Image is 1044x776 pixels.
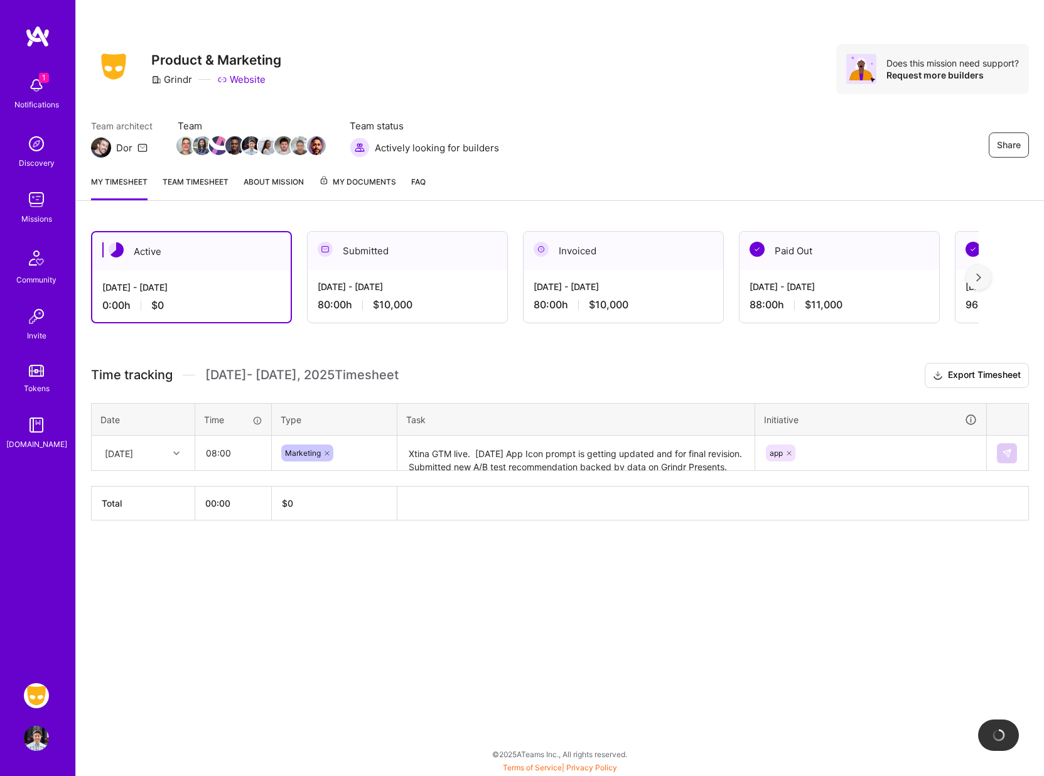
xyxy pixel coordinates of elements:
[137,143,148,153] i: icon Mail
[740,232,939,270] div: Paid Out
[274,136,293,155] img: Team Member Avatar
[319,175,396,200] a: My Documents
[209,136,228,155] img: Team Member Avatar
[373,298,412,311] span: $10,000
[750,280,929,293] div: [DATE] - [DATE]
[6,438,67,451] div: [DOMAIN_NAME]
[24,73,49,98] img: bell
[282,498,293,509] span: $ 0
[292,135,308,156] a: Team Member Avatar
[109,242,124,257] img: Active
[39,73,49,83] span: 1
[308,232,507,270] div: Submitted
[91,367,173,383] span: Time tracking
[566,763,617,772] a: Privacy Policy
[318,298,497,311] div: 80:00 h
[319,175,396,189] span: My Documents
[217,73,266,86] a: Website
[91,137,111,158] img: Team Architect
[24,187,49,212] img: teamwork
[14,98,59,111] div: Notifications
[886,57,1019,69] div: Does this mission need support?
[25,25,50,48] img: logo
[24,131,49,156] img: discovery
[750,242,765,257] img: Paid Out
[805,298,842,311] span: $11,000
[91,119,153,132] span: Team architect
[258,136,277,155] img: Team Member Avatar
[105,446,133,460] div: [DATE]
[750,298,929,311] div: 88:00 h
[318,242,333,257] img: Submitted
[933,369,943,382] i: icon Download
[195,487,272,520] th: 00:00
[534,298,713,311] div: 80:00 h
[102,281,281,294] div: [DATE] - [DATE]
[997,139,1021,151] span: Share
[102,299,281,312] div: 0:00 h
[163,175,229,200] a: Team timesheet
[375,141,499,154] span: Actively looking for builders
[151,75,161,85] i: icon CompanyGray
[92,487,195,520] th: Total
[193,136,212,155] img: Team Member Avatar
[285,448,321,458] span: Marketing
[19,156,55,170] div: Discovery
[24,382,50,395] div: Tokens
[24,726,49,751] img: User Avatar
[75,738,1044,770] div: © 2025 ATeams Inc., All rights reserved.
[534,242,549,257] img: Invoiced
[196,436,271,470] input: HH:MM
[242,136,261,155] img: Team Member Avatar
[24,304,49,329] img: Invite
[318,280,497,293] div: [DATE] - [DATE]
[291,136,309,155] img: Team Member Avatar
[399,437,753,470] textarea: Xtina GTM live. [DATE] App Icon prompt is getting updated and for final revision. Submitted new A...
[178,135,194,156] a: Team Member Avatar
[307,136,326,155] img: Team Member Avatar
[976,273,981,282] img: right
[244,175,304,200] a: About Mission
[276,135,292,156] a: Team Member Avatar
[91,50,136,84] img: Company Logo
[29,365,44,377] img: tokens
[411,175,426,200] a: FAQ
[210,135,227,156] a: Team Member Avatar
[21,243,51,273] img: Community
[194,135,210,156] a: Team Member Avatar
[24,412,49,438] img: guide book
[966,242,981,257] img: Paid Out
[503,763,617,772] span: |
[205,367,399,383] span: [DATE] - [DATE] , 2025 Timesheet
[151,73,192,86] div: Grindr
[397,403,755,436] th: Task
[770,448,783,458] span: app
[589,298,628,311] span: $10,000
[534,280,713,293] div: [DATE] - [DATE]
[24,683,49,708] img: Grindr: Product & Marketing
[21,212,52,225] div: Missions
[243,135,259,156] a: Team Member Avatar
[21,683,52,708] a: Grindr: Product & Marketing
[524,232,723,270] div: Invoiced
[846,54,876,84] img: Avatar
[989,132,1029,158] button: Share
[151,299,164,312] span: $0
[92,403,195,436] th: Date
[227,135,243,156] a: Team Member Avatar
[308,135,325,156] a: Team Member Avatar
[350,119,499,132] span: Team status
[27,329,46,342] div: Invite
[91,175,148,200] a: My timesheet
[764,412,977,427] div: Initiative
[503,763,562,772] a: Terms of Service
[990,727,1006,743] img: loading
[21,726,52,751] a: User Avatar
[204,413,262,426] div: Time
[925,363,1029,388] button: Export Timesheet
[176,136,195,155] img: Team Member Avatar
[92,232,291,271] div: Active
[178,119,325,132] span: Team
[116,141,132,154] div: Dor
[225,136,244,155] img: Team Member Avatar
